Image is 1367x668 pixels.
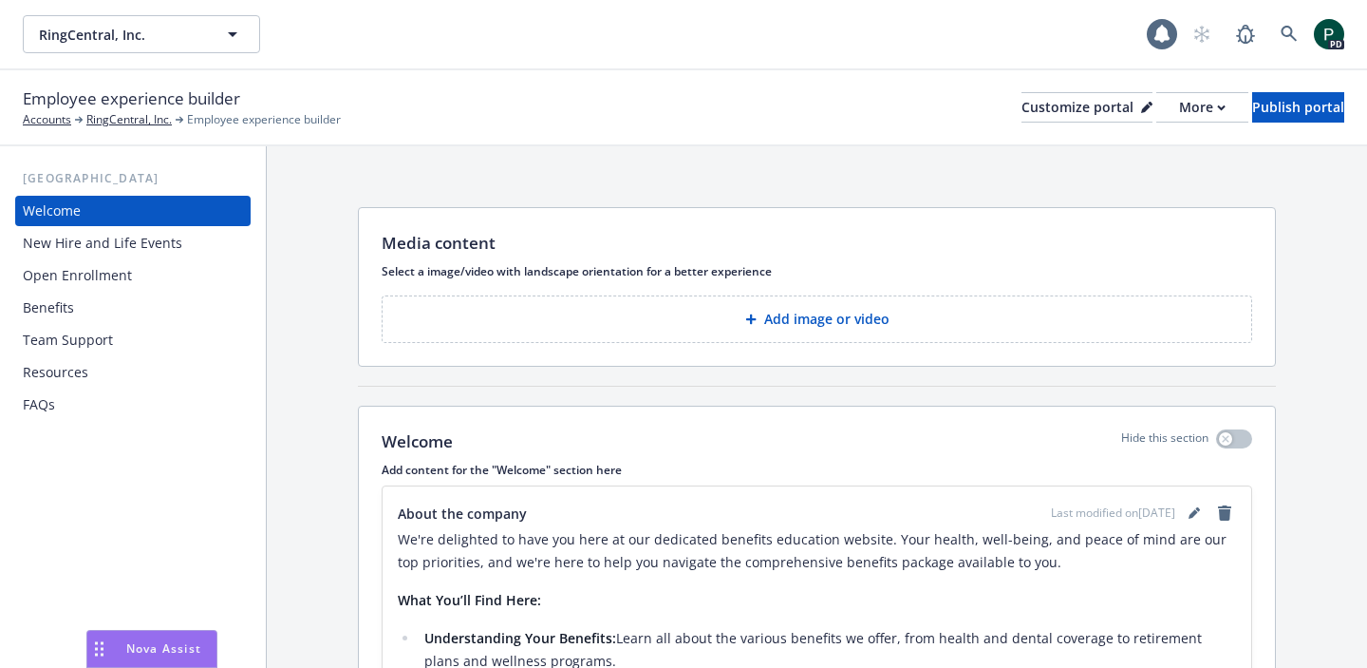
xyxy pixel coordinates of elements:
[15,228,251,258] a: New Hire and Life Events
[39,25,203,45] span: RingCentral, Inc.
[87,631,111,667] div: Drag to move
[86,111,172,128] a: RingCentral, Inc.
[15,260,251,291] a: Open Enrollment
[1179,93,1226,122] div: More
[15,390,251,420] a: FAQs
[23,390,55,420] div: FAQs
[382,231,496,256] p: Media content
[1270,15,1308,53] a: Search
[1051,505,1175,522] span: Last modified on [DATE]
[23,196,81,226] div: Welcome
[382,263,1252,279] p: Select a image/video with landscape orientation for a better experience
[398,504,527,524] span: About the company
[15,357,251,388] a: Resources
[1252,93,1344,122] div: Publish portal
[15,293,251,323] a: Benefits
[15,325,251,355] a: Team Support
[424,629,616,647] strong: Understanding Your Benefits:
[23,325,113,355] div: Team Support
[382,462,1252,478] p: Add content for the "Welcome" section here
[23,260,132,291] div: Open Enrollment
[382,429,453,454] p: Welcome
[23,15,260,53] button: RingCentral, Inc.
[23,86,240,111] span: Employee experience builder
[382,296,1252,343] button: Add image or video
[187,111,341,128] span: Employee experience builder
[1021,92,1152,123] button: Customize portal
[126,640,201,657] span: Nova Assist
[398,591,541,609] strong: What You’ll Find Here:
[398,528,1236,574] p: We're delighted to have you here at our dedicated benefits education website. Your health, well-b...
[15,169,251,188] div: [GEOGRAPHIC_DATA]
[86,630,217,668] button: Nova Assist
[1183,15,1221,53] a: Start snowing
[23,357,88,388] div: Resources
[23,111,71,128] a: Accounts
[15,196,251,226] a: Welcome
[1314,19,1344,49] img: photo
[1121,429,1208,454] p: Hide this section
[1156,92,1248,123] button: More
[1021,93,1152,122] div: Customize portal
[1213,502,1236,525] a: remove
[1252,92,1344,123] button: Publish portal
[1183,502,1206,525] a: editPencil
[23,293,74,323] div: Benefits
[23,228,182,258] div: New Hire and Life Events
[764,310,889,329] p: Add image or video
[1227,15,1264,53] a: Report a Bug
